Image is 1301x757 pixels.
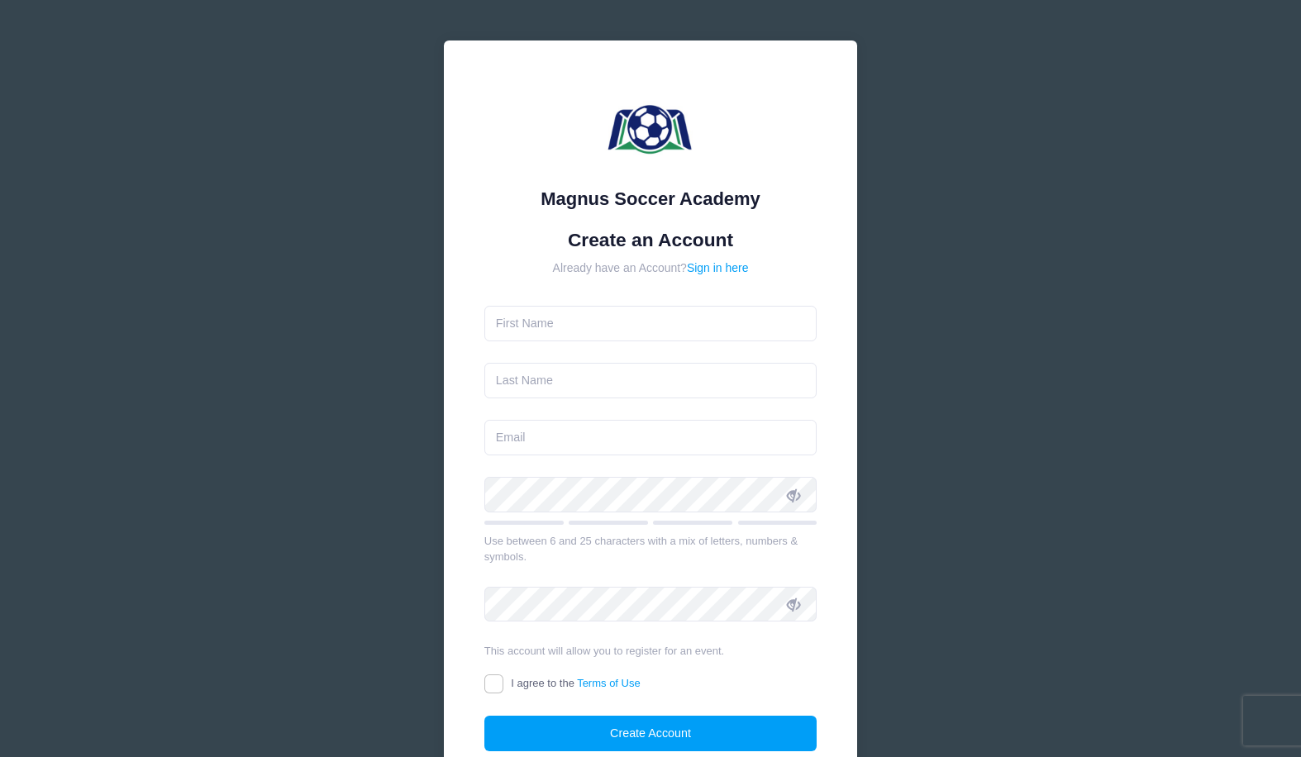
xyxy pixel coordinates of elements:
[484,185,817,212] div: Magnus Soccer Academy
[511,677,640,689] span: I agree to the
[484,259,817,277] div: Already have an Account?
[484,643,817,659] div: This account will allow you to register for an event.
[484,533,817,565] div: Use between 6 and 25 characters with a mix of letters, numbers & symbols.
[484,674,503,693] input: I agree to theTerms of Use
[484,716,817,751] button: Create Account
[601,81,700,180] img: Magnus Soccer Academy
[484,306,817,341] input: First Name
[484,229,817,251] h1: Create an Account
[687,261,749,274] a: Sign in here
[577,677,641,689] a: Terms of Use
[484,363,817,398] input: Last Name
[484,420,817,455] input: Email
